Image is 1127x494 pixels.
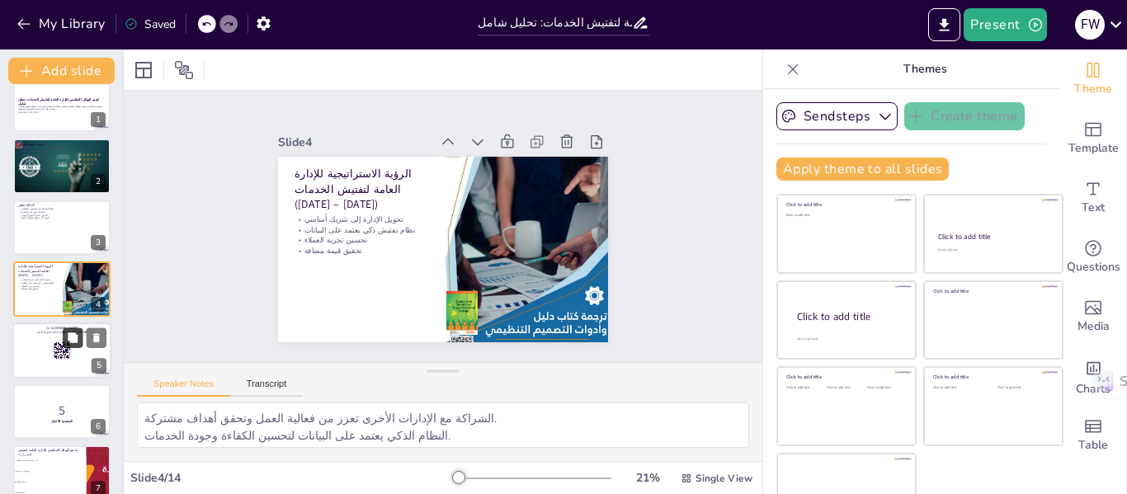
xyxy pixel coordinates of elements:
span: مدير عام يشرف على موظفين [16,460,85,463]
div: Slide 4 / 14 [130,470,453,486]
div: Add text boxes [1060,168,1126,228]
p: تحقيق قيمة مضافة [295,246,427,256]
p: الرؤية الاستراتيجية للإدارة العامة لتفتيش الخدمات ([DATE] – [DATE]) [295,166,427,212]
span: Position [174,60,194,80]
p: 5 [18,402,106,420]
div: Slide 4 [278,134,430,150]
span: أربعة أقسام [16,492,85,494]
strong: [DOMAIN_NAME] [54,325,78,329]
button: My Library [12,11,112,37]
div: 21 % [628,470,667,486]
span: تسعة موظفين [16,482,85,484]
div: Click to add title [938,232,1048,242]
div: https://cdn.sendsteps.com/images/logo/sendsteps_logo_white.pnghttps://cdn.sendsteps.com/images/lo... [13,261,111,316]
p: Go to [17,325,106,330]
div: https://cdn.sendsteps.com/images/logo/sendsteps_logo_white.pnghttps://cdn.sendsteps.com/images/lo... [13,200,111,255]
div: Click to add text [997,386,1049,390]
span: سبع إدارات رئيسية [16,471,85,473]
p: تقييم الوضع الحالي [18,142,106,147]
p: يعتمد الهيكل على مدير عام يشرف على تسعة موظفين [18,146,106,149]
div: https://cdn.sendsteps.com/images/logo/sendsteps_logo_white.pnghttps://cdn.sendsteps.com/images/lo... [13,139,111,193]
input: Insert title [478,11,632,35]
div: Click to add title [786,374,904,380]
div: 6 [91,419,106,434]
div: 1 [13,78,111,132]
div: 5 [92,358,106,373]
button: Speaker Notes [137,379,230,397]
span: Theme [1074,80,1112,98]
button: Duplicate Slide [63,327,83,347]
button: Delete Slide [87,327,106,347]
span: Media [1077,318,1110,336]
div: Click to add text [786,214,904,218]
p: يتناول هذا العرض تقييم الهيكل التنظيمي للإدارة العامة لتفتيش الخدمات، تحليل الوضع الحالي، وتقديم ... [18,105,106,111]
span: Questions [1067,258,1120,276]
p: تحسين تجربة العملاء [18,285,57,288]
div: Saved [125,16,176,32]
button: F W [1075,8,1105,41]
p: تحويل الإدارة إلى شريك أساسي [295,214,427,224]
p: نظام تفتيش ذكي يعتمد على البيانات [295,225,427,235]
p: نقاط القوة تشمل التخصص الوظيفي [18,207,62,210]
span: Charts [1076,380,1110,398]
span: Text [1082,199,1105,217]
p: Themes [806,49,1044,89]
button: Transcript [230,379,304,397]
strong: تقييم الهيكل التنظيمي للإدارة العامة لتفتيش الخدمات: تحليل شامل [18,97,99,106]
p: الاعتماد على طرق تقليدية [18,210,62,214]
div: https://cdn.sendsteps.com/images/logo/sendsteps_logo_white.pnghttps://cdn.sendsteps.com/images/lo... [12,322,111,379]
div: Click to add title [797,309,903,323]
div: Click to add text [827,386,864,390]
div: 4 [91,297,106,312]
div: Click to add title [933,374,1051,380]
p: دمج أعمال فحص الشكاوى [18,152,106,155]
p: الرؤية الاستراتيجية للإدارة العامة لتفتيش الخدمات ([DATE] – [DATE]) [18,264,57,278]
div: Click to add text [933,386,985,390]
button: Present [964,8,1046,41]
button: Export to PowerPoint [928,8,960,41]
div: Click to add text [867,386,904,390]
p: تحليل SWOT [18,203,62,208]
span: Table [1078,436,1108,454]
p: Generated with [URL] [18,111,106,115]
p: تحويل الإدارة إلى شريك أساسي [18,279,57,282]
div: Layout [130,57,157,83]
div: Add images, graphics, shapes or video [1060,287,1126,346]
p: الفرص تشمل التحول الرقمي [18,214,62,217]
strong: استعدوا للاختبار! [51,419,73,423]
div: Click to add title [933,288,1051,294]
div: 2 [91,174,106,189]
button: Create theme [904,102,1025,130]
textarea: الشراكة مع الإدارات الأخرى تعزز من فعالية العمل وتحقق أهداف مشتركة. النظام الذكي يعتمد على البيان... [137,402,749,448]
div: Change the overall theme [1060,49,1126,109]
p: هناك حاجة لتوسيع نطاق التفتيش [18,149,106,153]
p: تعزيز التخصص في الأعمال [18,155,106,158]
p: تحسين تجربة العملاء [295,235,427,245]
p: تحقيق قيمة مضافة [18,288,57,291]
button: Sendsteps [776,102,898,130]
div: https://cdn.sendsteps.com/images/logo/sendsteps_logo_white.pnghttps://cdn.sendsteps.com/images/lo... [13,384,111,439]
div: F W [1075,10,1105,40]
span: Template [1068,139,1119,158]
div: Add a table [1060,406,1126,465]
div: Get real-time input from your audience [1060,228,1126,287]
div: Click to add text [786,386,823,390]
button: Apply theme to all slides [776,158,949,181]
p: and login with code [17,330,106,335]
p: التهديدات تتعلق بمقاومة التغيير [18,216,62,219]
p: نظام تفتيش ذكي يعتمد على البيانات [18,282,57,285]
div: 1 [91,112,106,127]
div: Add ready made slides [1060,109,1126,168]
div: 3 [91,235,106,250]
div: Click to add body [797,336,901,341]
div: Click to add text [937,248,1047,252]
p: ما هو الهيكل التنظيمي للإدارة العامة لتفتيش الخدمات؟ [18,449,82,458]
div: Click to add title [786,201,904,208]
div: Add charts and graphs [1060,346,1126,406]
button: Add slide [8,58,115,84]
span: Single View [696,472,752,485]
